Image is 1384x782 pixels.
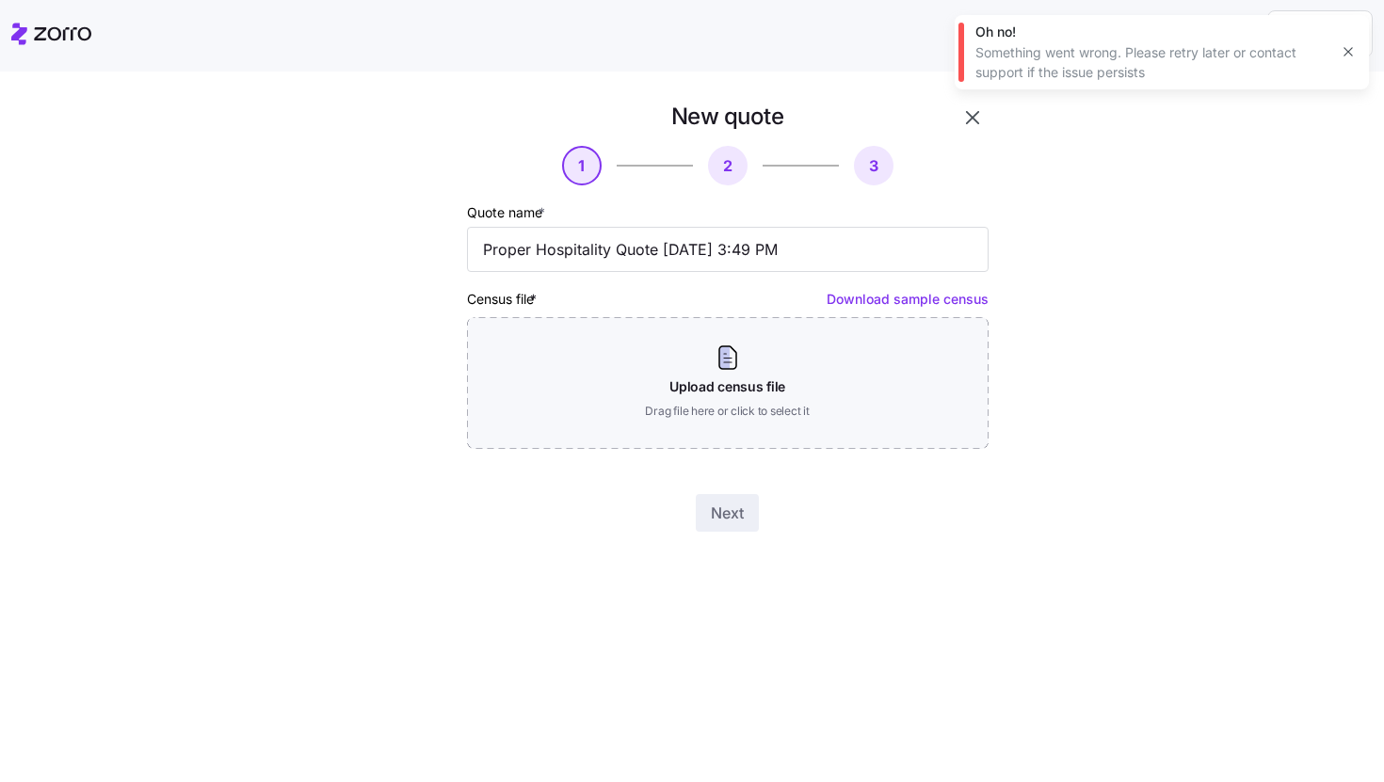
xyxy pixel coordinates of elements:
input: Quote name [467,227,989,272]
a: Download sample census [827,291,989,307]
button: 3 [854,146,893,185]
button: Next [696,494,759,532]
label: Census file [467,289,540,310]
button: 1 [562,146,602,185]
h1: New quote [671,102,784,131]
div: Oh no! [975,23,1328,41]
div: Something went wrong. Please retry later or contact support if the issue persists [975,43,1328,82]
label: Quote name [467,202,549,223]
button: 2 [708,146,748,185]
span: Next [711,502,744,524]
